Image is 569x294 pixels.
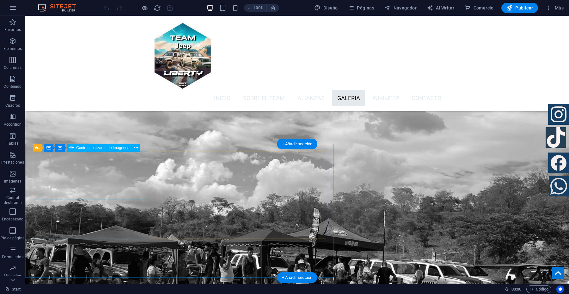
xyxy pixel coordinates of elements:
i: Volver a cargar página [154,4,161,12]
i: Al redimensionar, ajustar el nivel de zoom automáticamente para ajustarse al dispositivo elegido. [270,5,276,11]
button: reload [153,4,161,12]
button: 100% [244,4,266,12]
button: Diseño [312,3,340,13]
button: Usercentrics [556,285,564,293]
span: AI Writer [427,5,454,11]
button: Publicar [501,3,538,13]
p: Favoritos [4,27,21,32]
button: Código [526,285,551,293]
p: Pie de página [1,236,24,241]
button: Navegador [382,3,419,13]
span: Publicar [506,5,533,11]
span: Comercio [464,5,494,11]
button: Más [543,3,566,13]
button: Haz clic para salir del modo de previsualización y seguir editando [141,4,148,12]
span: Control deslizante de imágenes [76,146,129,150]
p: Formularios [2,255,23,260]
div: + Añadir sección [277,139,317,149]
p: Columnas [4,65,22,70]
p: Contenido [3,84,21,89]
p: Elementos [3,46,22,51]
div: + Añadir sección [277,272,317,283]
button: Páginas [346,3,377,13]
img: Editor Logo [36,4,84,12]
a: Haz clic para cancelar la selección y doble clic para abrir páginas [5,285,21,293]
span: Páginas [348,5,374,11]
h6: 100% [254,4,264,12]
p: Prestaciones [1,160,24,165]
p: Imágenes [4,179,21,184]
span: Código [529,285,548,293]
p: Accordion [4,122,21,127]
span: 00 00 [511,285,521,293]
p: Cuadros [5,103,20,108]
p: Marketing [4,273,21,279]
span: Más [546,5,564,11]
div: Diseño (Ctrl+Alt+Y) [312,3,340,13]
button: AI Writer [424,3,457,13]
h6: Tiempo de la sesión [505,285,522,293]
span: : [516,287,517,291]
p: Encabezado [2,217,23,222]
span: Navegador [384,5,417,11]
span: Diseño [314,5,338,11]
p: Tablas [7,141,19,146]
button: Comercio [462,3,496,13]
